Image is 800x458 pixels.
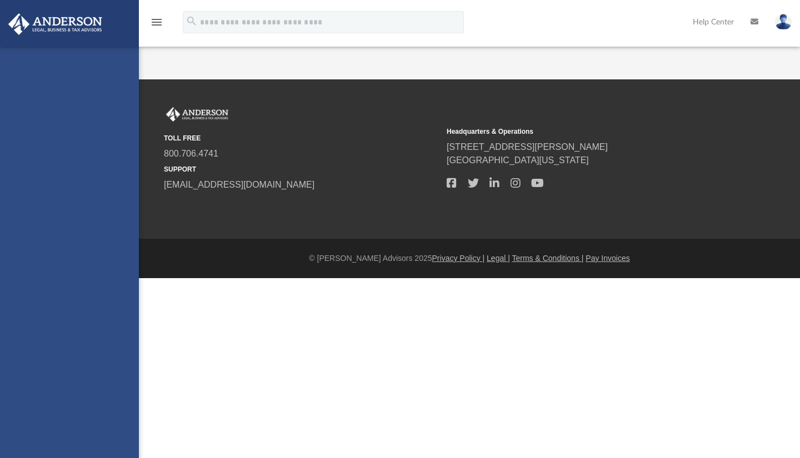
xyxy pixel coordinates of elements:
[432,254,485,263] a: Privacy Policy |
[150,16,163,29] i: menu
[164,149,218,158] a: 800.706.4741
[487,254,510,263] a: Legal |
[447,155,589,165] a: [GEOGRAPHIC_DATA][US_STATE]
[164,180,314,189] a: [EMAIL_ADDRESS][DOMAIN_NAME]
[586,254,629,263] a: Pay Invoices
[164,133,439,143] small: TOLL FREE
[447,142,608,152] a: [STREET_ADDRESS][PERSON_NAME]
[150,21,163,29] a: menu
[447,127,722,137] small: Headquarters & Operations
[775,14,792,30] img: User Pic
[164,107,231,122] img: Anderson Advisors Platinum Portal
[164,164,439,174] small: SUPPORT
[512,254,584,263] a: Terms & Conditions |
[139,253,800,264] div: © [PERSON_NAME] Advisors 2025
[5,13,106,35] img: Anderson Advisors Platinum Portal
[186,15,198,27] i: search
